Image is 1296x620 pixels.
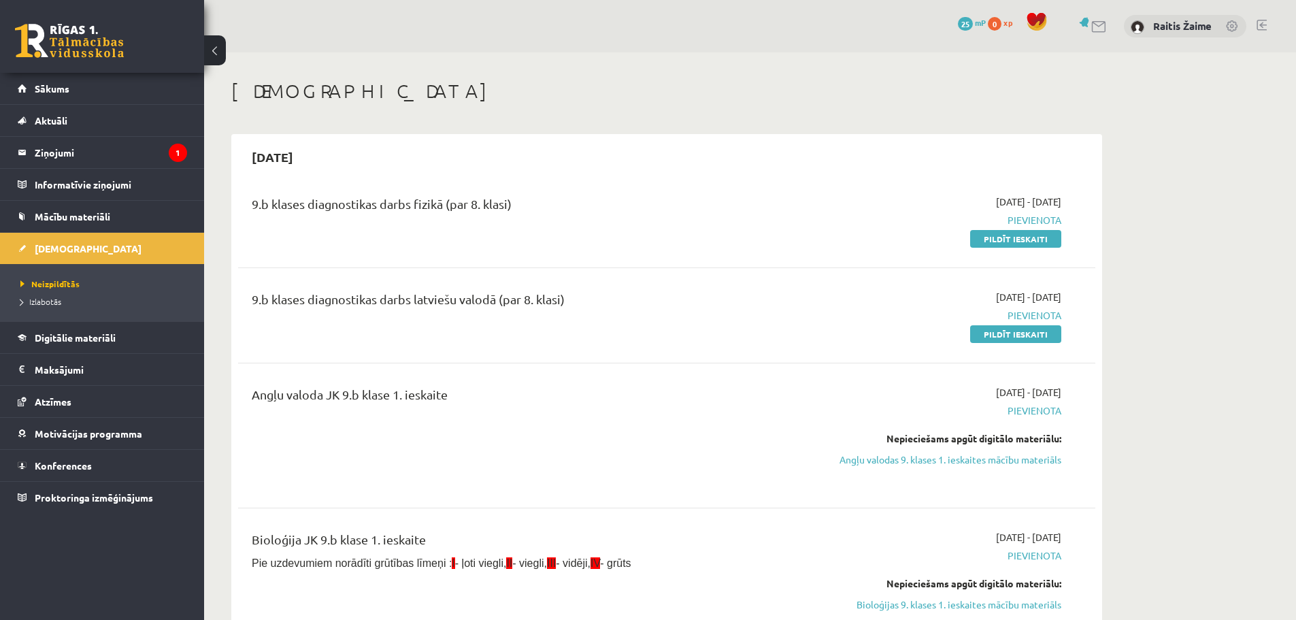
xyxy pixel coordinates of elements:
a: 0 xp [988,17,1019,28]
span: [DATE] - [DATE] [996,530,1061,544]
span: III [547,557,556,569]
a: Raitis Žaime [1153,19,1212,33]
div: Nepieciešams apgūt digitālo materiālu: [805,431,1061,446]
span: Digitālie materiāli [35,331,116,344]
a: Digitālie materiāli [18,322,187,353]
a: Pildīt ieskaiti [970,230,1061,248]
span: IV [591,557,600,569]
a: Pildīt ieskaiti [970,325,1061,343]
div: Nepieciešams apgūt digitālo materiālu: [805,576,1061,591]
div: Angļu valoda JK 9.b klase 1. ieskaite [252,385,784,410]
span: II [506,557,512,569]
div: Bioloģija JK 9.b klase 1. ieskaite [252,530,784,555]
a: Izlabotās [20,295,190,308]
a: Konferences [18,450,187,481]
span: [DATE] - [DATE] [996,195,1061,209]
span: mP [975,17,986,28]
span: Pievienota [805,404,1061,418]
h2: [DATE] [238,141,307,173]
a: Informatīvie ziņojumi [18,169,187,200]
a: Motivācijas programma [18,418,187,449]
span: xp [1003,17,1012,28]
span: [DATE] - [DATE] [996,290,1061,304]
span: Motivācijas programma [35,427,142,440]
a: 25 mP [958,17,986,28]
span: 25 [958,17,973,31]
span: Izlabotās [20,296,61,307]
span: Pievienota [805,308,1061,323]
span: Aktuāli [35,114,67,127]
a: [DEMOGRAPHIC_DATA] [18,233,187,264]
a: Ziņojumi1 [18,137,187,168]
span: [DATE] - [DATE] [996,385,1061,399]
a: Angļu valodas 9. klases 1. ieskaites mācību materiāls [805,453,1061,467]
legend: Maksājumi [35,354,187,385]
a: Neizpildītās [20,278,190,290]
a: Bioloģijas 9. klases 1. ieskaites mācību materiāls [805,598,1061,612]
span: Proktoringa izmēģinājums [35,491,153,504]
a: Maksājumi [18,354,187,385]
div: 9.b klases diagnostikas darbs fizikā (par 8. klasi) [252,195,784,220]
a: Atzīmes [18,386,187,417]
a: Aktuāli [18,105,187,136]
span: Sākums [35,82,69,95]
span: Neizpildītās [20,278,80,289]
a: Proktoringa izmēģinājums [18,482,187,513]
span: Pievienota [805,213,1061,227]
span: [DEMOGRAPHIC_DATA] [35,242,142,255]
h1: [DEMOGRAPHIC_DATA] [231,80,1102,103]
span: 0 [988,17,1001,31]
span: Pie uzdevumiem norādīti grūtības līmeņi : - ļoti viegli, - viegli, - vidēji, - grūts [252,557,631,569]
legend: Informatīvie ziņojumi [35,169,187,200]
img: Raitis Žaime [1131,20,1144,34]
span: Konferences [35,459,92,472]
span: Mācību materiāli [35,210,110,223]
a: Mācību materiāli [18,201,187,232]
i: 1 [169,144,187,162]
div: 9.b klases diagnostikas darbs latviešu valodā (par 8. klasi) [252,290,784,315]
legend: Ziņojumi [35,137,187,168]
span: Pievienota [805,549,1061,563]
span: Atzīmes [35,395,71,408]
a: Rīgas 1. Tālmācības vidusskola [15,24,124,58]
span: I [452,557,454,569]
a: Sākums [18,73,187,104]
